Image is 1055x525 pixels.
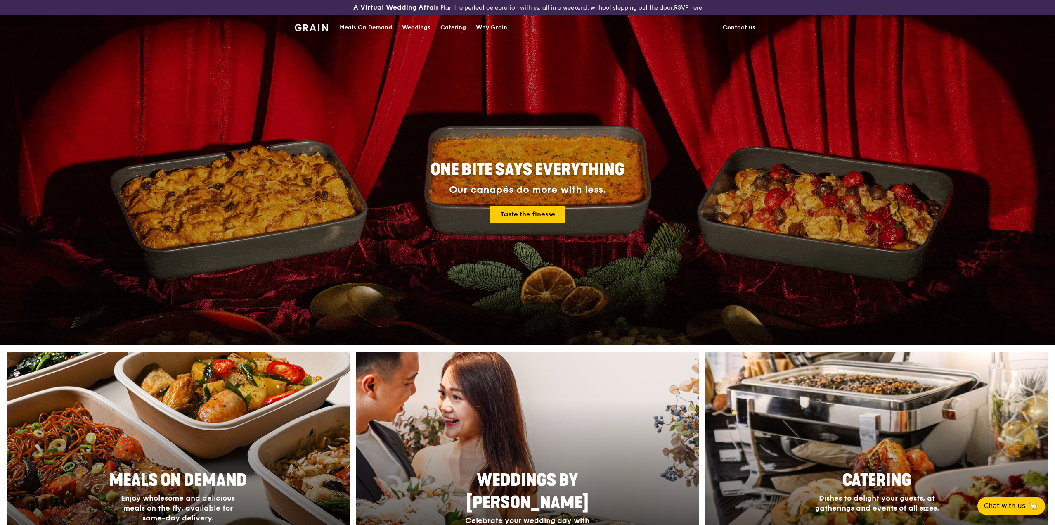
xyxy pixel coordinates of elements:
[431,160,624,180] span: ONE BITE SAYS EVERYTHING
[440,15,466,40] div: Catering
[435,15,471,40] a: Catering
[466,470,589,513] span: Weddings by [PERSON_NAME]
[379,184,676,196] div: Our canapés do more with less.
[984,501,1025,511] span: Chat with us
[340,15,392,40] div: Meals On Demand
[471,15,512,40] a: Why Grain
[295,14,328,39] a: GrainGrain
[490,206,565,223] a: Taste the finesse
[290,3,765,12] div: Plan the perfect celebration with us, all in a weekend, without stepping out the door.
[842,470,911,490] span: Catering
[1029,501,1038,511] span: 🦙
[718,15,760,40] a: Contact us
[674,4,702,11] a: RSVP here
[815,494,939,513] span: Dishes to delight your guests, at gatherings and events of all sizes.
[109,470,247,490] span: Meals On Demand
[353,3,439,12] h3: A Virtual Wedding Affair
[977,497,1045,515] button: Chat with us🦙
[402,15,431,40] div: Weddings
[295,24,328,31] img: Grain
[476,15,507,40] div: Why Grain
[397,15,435,40] a: Weddings
[121,494,235,523] span: Enjoy wholesome and delicious meals on the fly, available for same-day delivery.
